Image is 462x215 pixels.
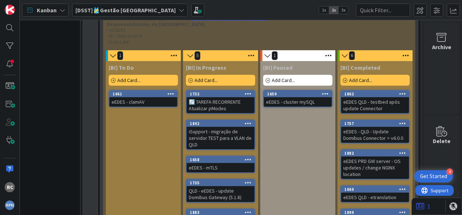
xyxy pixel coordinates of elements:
div: 1732 [187,91,254,97]
div: 1735 [190,180,254,185]
div: 1661 [109,91,177,97]
span: 1 [117,51,123,60]
div: Get Started [420,173,447,180]
span: 6 [349,51,355,60]
span: • eCODEX [107,27,126,33]
span: 2x [329,7,339,14]
div: 1661 [113,91,177,96]
input: Quick Filter... [356,4,410,17]
span: Add Card... [195,77,218,83]
div: 1842 [190,121,254,126]
div: RC [5,182,15,192]
div: 1732 [190,91,254,96]
span: Add Card... [117,77,140,83]
img: avatar [5,200,15,210]
div: 1842iSupport - migração de servidor TEST para a VLAN de QLD [187,120,254,149]
div: eEDES QLD - testbed após update Connector [341,97,409,113]
div: 1757eEDES - QLD - Update Domibus Connector > v6.0.0 [341,120,409,143]
div: iSupport - migração de servidor TEST para a VLAN de QLD [187,127,254,149]
div: Archive [432,43,451,51]
div: 1659 [264,91,332,97]
div: 1883 [190,210,254,215]
span: [BI] In Progress [186,64,226,71]
a: 1660eEDES QLD - etranslation [340,185,410,203]
div: Delete [433,137,450,145]
div: 1862 [344,91,409,96]
span: 1x [319,7,329,14]
div: 1658eEDES - mTLS [187,156,254,172]
span: 3x [339,7,348,14]
div: 1661eEDES - clamAV [109,91,177,107]
span: Add Card... [272,77,295,83]
span: Add Card... [349,77,372,83]
a: 1732🔄 TAREFA RECORRENTE Atualizar pModes [186,90,255,114]
div: 1660 [344,187,409,192]
div: 1658 [187,156,254,163]
div: 1882eEDES PRD GW server - OS updates / change NGINX location [341,150,409,179]
a: 1735QLD - eEDES - update Domibus Gateway (5.1.8) [186,179,255,203]
a: [EMAIL_ADDRESS][PERSON_NAME][DOMAIN_NAME] [190,16,267,21]
div: 1842 [187,120,254,127]
div: 4 [446,168,453,175]
span: [BI] Paused [263,64,292,71]
div: eEDES QLD - etranslation [341,193,409,202]
div: 1660 [341,186,409,193]
div: 1658 [190,157,254,162]
div: 1659eEDES - cluster mySQL [264,91,332,107]
a: 1862eEDES QLD - testbed após update Connector [340,90,410,114]
div: 🔄 TAREFA RECORRENTE Atualizar pModes [187,97,254,113]
div: 1757 [341,120,409,127]
div: eEDES - QLD - Update Domibus Connector > v6.0.0 [341,127,409,143]
a: 1842iSupport - migração de servidor TEST para a VLAN de QLD [186,120,255,150]
a: 1757eEDES - QLD - Update Domibus Connector > v6.0.0 [340,120,410,143]
div: Open Get Started checklist, remaining modules: 4 [414,170,453,182]
div: 1732🔄 TAREFA RECORRENTE Atualizar pModes [187,91,254,113]
div: 1659 [267,91,332,96]
span: 5 [195,51,200,60]
b: [DSST]🎽Gestão [GEOGRAPHIC_DATA] [75,7,176,14]
img: Visit kanbanzone.com [5,5,15,15]
a: 1659eEDES - cluster mySQL [263,90,332,107]
a: 1882eEDES PRD GW server - OS updates / change NGINX location [340,149,410,180]
div: 1862eEDES QLD - testbed após update Connector [341,91,409,113]
div: 1735QLD - eEDES - update Domibus Gateway (5.1.8) [187,180,254,202]
span: [BI] To Do [109,64,134,71]
div: QLD - eEDES - update Domibus Gateway (5.1.8) [187,186,254,202]
div: 1757 [344,121,409,126]
div: eEDES - clamAV [109,97,177,107]
div: 1882 [341,150,409,156]
div: eEDES - cluster mySQL [264,97,332,107]
strong: Responsabilidades da [GEOGRAPHIC_DATA]: [107,21,206,27]
a: 1658eEDES - mTLS [186,156,255,173]
span: • Data Lake [107,39,129,45]
div: 1882 [344,151,409,156]
span: [Responsável de [GEOGRAPHIC_DATA]] [PERSON_NAME] | [107,16,190,21]
div: 1899 [344,210,409,215]
a: 1661eEDES - clamAV [109,90,178,107]
span: Support [15,1,33,10]
span: [BI] Completed [340,64,380,71]
span: • BI / Data Science [107,33,142,39]
div: eEDES PRD GW server - OS updates / change NGINX location [341,156,409,179]
div: 1660eEDES QLD - etranslation [341,186,409,202]
div: eEDES - mTLS [187,163,254,172]
span: Kanban [37,6,57,14]
span: 1 [272,51,278,60]
a: 1 [416,202,430,211]
div: 1862 [341,91,409,97]
div: 1735 [187,180,254,186]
